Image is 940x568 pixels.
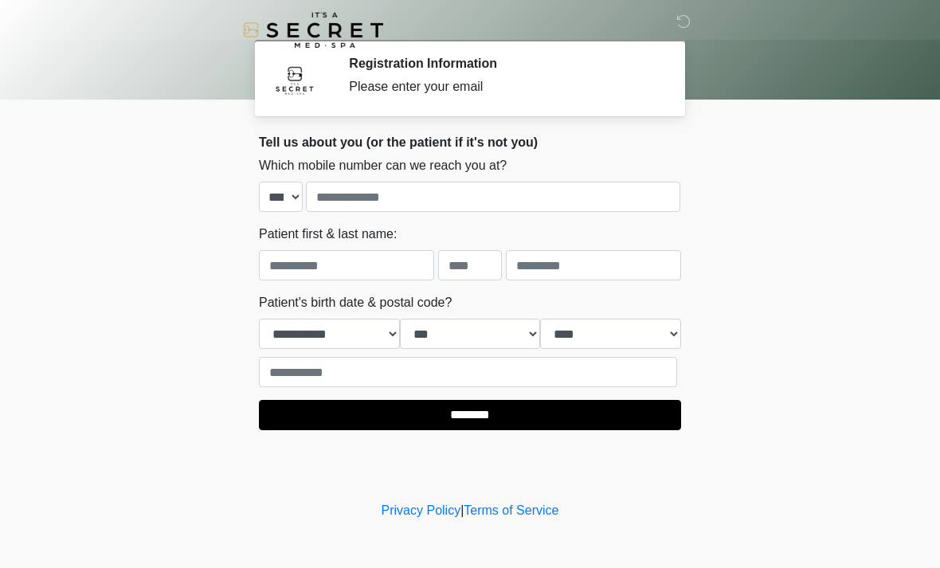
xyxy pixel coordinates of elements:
[349,56,657,71] h2: Registration Information
[259,156,507,175] label: Which mobile number can we reach you at?
[259,293,452,312] label: Patient's birth date & postal code?
[349,77,657,96] div: Please enter your email
[460,503,464,517] a: |
[259,135,681,150] h2: Tell us about you (or the patient if it's not you)
[271,56,319,104] img: Agent Avatar
[464,503,558,517] a: Terms of Service
[243,12,383,48] img: It's A Secret Med Spa Logo
[382,503,461,517] a: Privacy Policy
[259,225,397,244] label: Patient first & last name:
